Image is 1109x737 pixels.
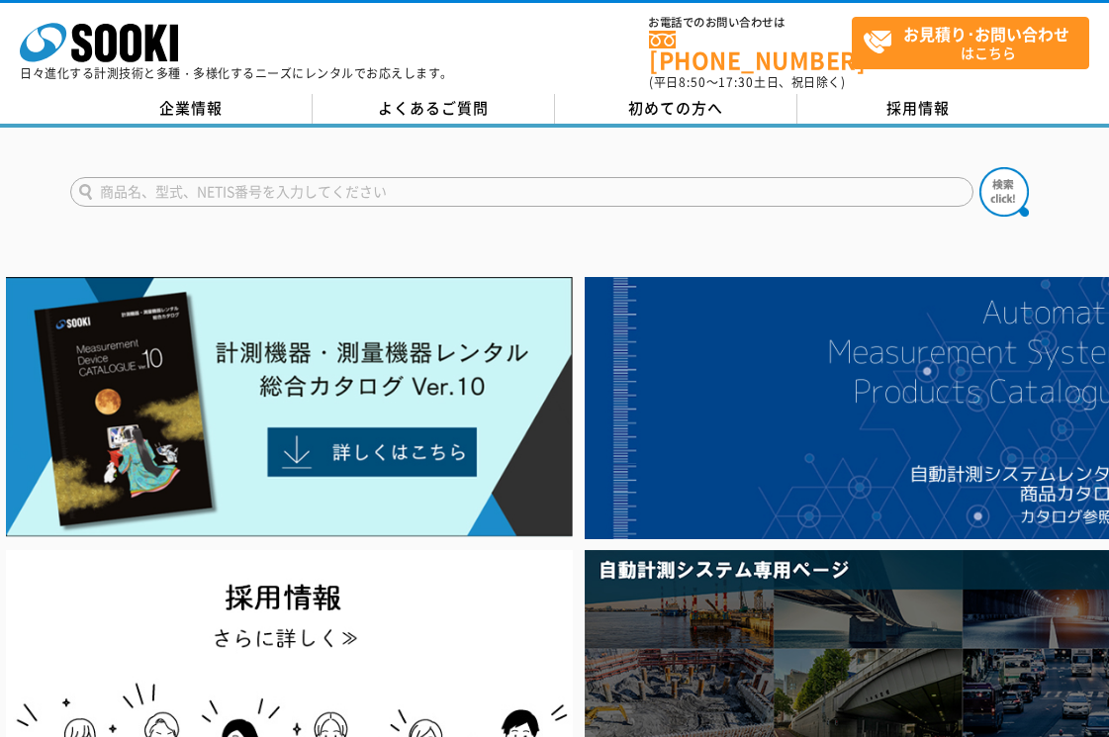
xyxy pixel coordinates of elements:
span: 17:30 [718,73,754,91]
a: 企業情報 [70,94,313,124]
a: お見積り･お問い合わせはこちら [852,17,1089,69]
span: 初めての方へ [628,97,723,119]
img: Catalog Ver10 [6,277,573,537]
strong: お見積り･お問い合わせ [903,22,1069,46]
img: btn_search.png [979,167,1029,217]
input: 商品名、型式、NETIS番号を入力してください [70,177,973,207]
span: お電話でのお問い合わせは [649,17,852,29]
span: 8:50 [679,73,706,91]
span: はこちら [863,18,1088,67]
span: (平日 ～ 土日、祝日除く) [649,73,845,91]
a: 初めての方へ [555,94,797,124]
p: 日々進化する計測技術と多種・多様化するニーズにレンタルでお応えします。 [20,67,453,79]
a: [PHONE_NUMBER] [649,31,852,71]
a: よくあるご質問 [313,94,555,124]
a: 採用情報 [797,94,1040,124]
